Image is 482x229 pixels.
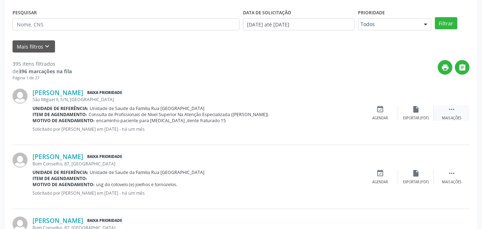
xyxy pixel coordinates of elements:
i: print [441,64,449,71]
b: Unidade de referência: [33,169,88,175]
label: PESQUISAR [13,7,37,18]
div: Exportar (PDF) [403,116,429,121]
div: Agendar [372,180,388,185]
span: Consulta de Profissionais de Nivel Superior Na Atenção Especializada ([PERSON_NAME]) [89,111,268,118]
b: Item de agendamento: [33,175,87,181]
input: Nome, CNS [13,18,239,30]
p: Solicitado por [PERSON_NAME] em [DATE] - há um mês [33,126,362,132]
b: Motivo de agendamento: [33,118,95,124]
strong: 396 marcações na fila [19,68,72,75]
a: [PERSON_NAME] [33,89,83,96]
b: Motivo de agendamento: [33,181,95,188]
label: DATA DE SOLICITAÇÃO [243,7,291,18]
button:  [455,60,469,75]
a: [PERSON_NAME] [33,153,83,160]
span: encaminho paciente para [MEDICAL_DATA] ,dente fraturado 15 [96,118,226,124]
button: Mais filtroskeyboard_arrow_down [13,40,55,53]
span: usg do cotovelo (e) joelhos e tornozelos. [96,181,177,188]
div: São Miguel II, S/N, [GEOGRAPHIC_DATA] [33,96,362,103]
span: Unidade de Saude da Familia Rua [GEOGRAPHIC_DATA] [90,169,204,175]
button: print [438,60,452,75]
i: keyboard_arrow_down [43,43,51,50]
label: Prioridade [358,7,385,18]
div: Mais ações [442,116,461,121]
img: img [13,153,28,168]
i:  [448,105,456,113]
input: Selecione um intervalo [243,18,354,30]
i: event_available [376,169,384,177]
span: Baixa Prioridade [86,217,124,224]
div: de [13,68,72,75]
div: 395 itens filtrados [13,60,72,68]
img: img [13,89,28,104]
i: insert_drive_file [412,105,420,113]
div: Bom Conselho, 87, [GEOGRAPHIC_DATA] [33,161,362,167]
b: Item de agendamento: [33,111,87,118]
i: insert_drive_file [412,169,420,177]
button: Filtrar [435,17,457,29]
b: Unidade de referência: [33,105,88,111]
div: Mais ações [442,180,461,185]
i:  [458,64,466,71]
span: Baixa Prioridade [86,153,124,160]
i: event_available [376,105,384,113]
span: Todos [361,21,417,28]
a: [PERSON_NAME] [33,216,83,224]
div: Exportar (PDF) [403,180,429,185]
div: Página 1 de 27 [13,75,72,81]
div: Agendar [372,116,388,121]
p: Solicitado por [PERSON_NAME] em [DATE] - há um mês [33,190,362,196]
i:  [448,169,456,177]
span: Unidade de Saude da Familia Rua [GEOGRAPHIC_DATA] [90,105,204,111]
span: Baixa Prioridade [86,89,124,96]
